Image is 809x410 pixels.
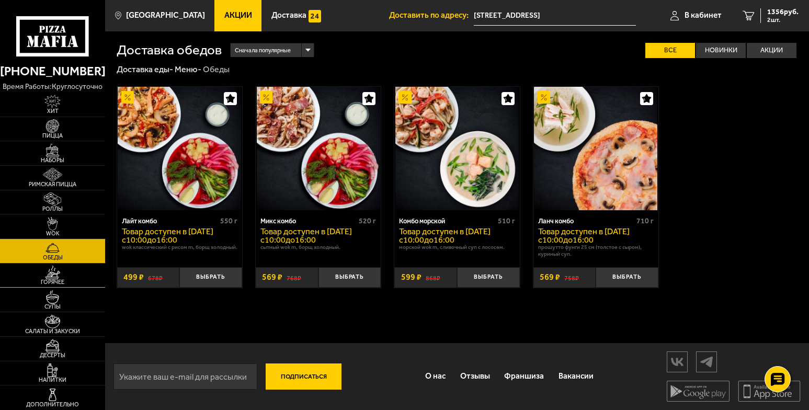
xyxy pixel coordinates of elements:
[564,273,579,281] s: 758 ₽
[117,87,242,210] a: АкционныйЛайт комбо
[122,244,237,251] p: Wok классический с рисом M, Борщ холодный.
[203,64,230,75] div: Обеды
[260,91,272,104] img: Акционный
[498,217,515,225] span: 510 г
[266,363,341,390] button: Подписаться
[257,87,380,210] img: Микс комбо
[645,43,695,58] label: Все
[540,273,560,281] span: 569 ₽
[260,217,356,225] div: Микс комбо
[121,91,134,104] img: Акционный
[426,273,440,281] s: 868 ₽
[533,87,658,210] a: АкционныйЛанч комбо
[453,363,497,391] a: Отзывы
[309,10,321,22] img: 15daf4d41897b9f0e9f617042186c801.svg
[667,352,687,371] img: vk
[148,273,163,281] s: 678 ₽
[220,217,237,225] span: 550 г
[256,87,381,210] a: АкционныйМикс комбо
[122,235,177,245] span: c 10:00 до 16:00
[399,217,495,225] div: Комбо морской
[534,87,657,210] img: Ланч комбо
[117,64,173,74] a: Доставка еды-
[551,363,601,391] a: Вакансии
[697,352,716,371] img: tg
[401,273,421,281] span: 599 ₽
[597,226,630,236] span: в [DATE]
[122,217,218,225] div: Лайт комбо
[685,12,722,19] span: В кабинет
[747,43,796,58] label: Акции
[418,363,453,391] a: О нас
[179,267,242,288] button: Выбрать
[399,235,454,245] span: c 10:00 до 16:00
[224,12,252,19] span: Акции
[359,217,376,225] span: 520 г
[399,244,515,251] p: Морской Wok M, Сливочный суп с лососем.
[318,267,381,288] button: Выбрать
[181,226,213,236] span: в [DATE]
[235,42,291,59] span: Сначала популярные
[767,17,799,23] span: 2 шт.
[320,226,352,236] span: в [DATE]
[175,64,201,74] a: Меню-
[271,12,306,19] span: Доставка
[122,226,181,236] span: Товар доступен
[118,87,241,210] img: Лайт комбо
[113,363,257,390] input: Укажите ваш e-mail для рассылки
[389,12,474,19] span: Доставить по адресу:
[696,43,746,58] label: Новинки
[636,217,654,225] span: 710 г
[538,217,634,225] div: Ланч комбо
[117,43,222,57] h1: Доставка обедов
[398,91,411,104] img: Акционный
[262,273,282,281] span: 569 ₽
[123,273,144,281] span: 499 ₽
[474,6,635,26] span: Россия, Санкт-Петербург, Малая Карпатская улица, 13
[458,226,491,236] span: в [DATE]
[260,244,376,251] p: Сытный Wok M, Борщ холодный.
[538,226,597,236] span: Товар доступен
[260,235,316,245] span: c 10:00 до 16:00
[126,12,205,19] span: [GEOGRAPHIC_DATA]
[457,267,520,288] button: Выбрать
[497,363,552,391] a: Франшиза
[260,226,320,236] span: Товар доступен
[596,267,658,288] button: Выбрать
[538,244,654,258] p: Прошутто Фунги 25 см (толстое с сыром), Куриный суп.
[395,87,519,210] img: Комбо морской
[538,235,594,245] span: c 10:00 до 16:00
[394,87,519,210] a: АкционныйКомбо морской
[399,226,458,236] span: Товар доступен
[538,91,550,104] img: Акционный
[474,6,635,26] input: Ваш адрес доставки
[287,273,301,281] s: 768 ₽
[767,8,799,16] span: 1356 руб.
